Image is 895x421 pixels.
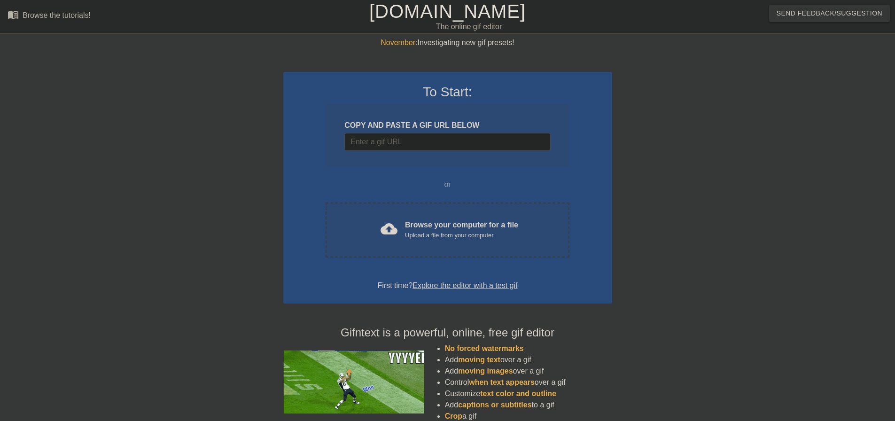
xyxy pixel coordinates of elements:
li: Customize [445,388,612,399]
span: moving text [458,356,500,364]
a: Browse the tutorials! [8,9,91,23]
button: Send Feedback/Suggestion [769,5,890,22]
div: Browse your computer for a file [405,219,518,240]
span: menu_book [8,9,19,20]
li: Add to a gif [445,399,612,411]
div: First time? [296,280,600,291]
span: No forced watermarks [445,344,524,352]
h4: Gifntext is a powerful, online, free gif editor [283,326,612,340]
img: football_small.gif [283,351,424,413]
li: Add over a gif [445,354,612,366]
li: Control over a gif [445,377,612,388]
span: Send Feedback/Suggestion [777,8,882,19]
a: Explore the editor with a test gif [412,281,517,289]
span: cloud_upload [381,220,397,237]
a: [DOMAIN_NAME] [369,1,526,22]
div: Browse the tutorials! [23,11,91,19]
li: Add over a gif [445,366,612,377]
span: Crop [445,412,462,420]
div: or [308,179,588,190]
div: The online gif editor [303,21,635,32]
div: Upload a file from your computer [405,231,518,240]
input: Username [344,133,550,151]
span: text color and outline [480,390,556,398]
span: captions or subtitles [458,401,531,409]
span: moving images [458,367,513,375]
span: November: [381,39,417,47]
h3: To Start: [296,84,600,100]
span: when text appears [469,378,535,386]
div: COPY AND PASTE A GIF URL BELOW [344,120,550,131]
div: Investigating new gif presets! [283,37,612,48]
